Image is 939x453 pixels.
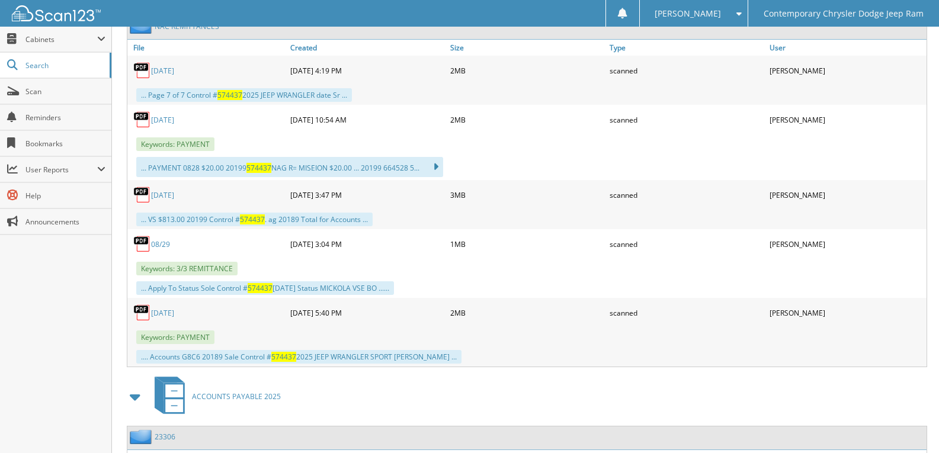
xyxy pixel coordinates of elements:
a: Size [447,40,607,56]
div: [DATE] 3:04 PM [287,232,447,256]
span: Help [25,191,105,201]
span: 574437 [246,163,271,173]
div: ... VS $813.00 20199 Control # . ag 20189 Total for Accounts ... [136,213,373,226]
span: 574437 [217,90,242,100]
div: 1MB [447,232,607,256]
div: [PERSON_NAME] [767,59,927,82]
span: Scan [25,86,105,97]
span: Cabinets [25,34,97,44]
div: scanned [607,232,767,256]
div: [PERSON_NAME] [767,183,927,207]
a: [DATE] [151,66,174,76]
img: scan123-logo-white.svg [12,5,101,21]
div: 3MB [447,183,607,207]
img: PDF.png [133,111,151,128]
a: ACCOUNTS PAYABLE 2025 [148,373,281,420]
span: Keywords: PAYMENT [136,330,214,344]
span: Reminders [25,113,105,123]
span: Contemporary Chrysler Dodge Jeep Ram [764,10,924,17]
span: ACCOUNTS PAYABLE 2025 [192,391,281,401]
div: [PERSON_NAME] [767,301,927,325]
img: folder2.png [130,429,155,444]
span: 574437 [271,352,296,362]
span: 574437 [248,283,273,293]
div: 2MB [447,108,607,131]
div: [PERSON_NAME] [767,108,927,131]
div: [PERSON_NAME] [767,232,927,256]
span: User Reports [25,165,97,175]
div: 2MB [447,301,607,325]
a: 08/29 [151,239,170,249]
a: [DATE] [151,115,174,125]
div: scanned [607,183,767,207]
img: PDF.png [133,186,151,204]
a: Created [287,40,447,56]
div: ... Apply To Status Sole Control # [DATE] Status MICKOLA VSE BO ...... [136,281,394,295]
div: [DATE] 5:40 PM [287,301,447,325]
img: PDF.png [133,235,151,253]
a: [DATE] [151,308,174,318]
div: scanned [607,59,767,82]
a: User [767,40,927,56]
div: scanned [607,108,767,131]
a: [DATE] [151,190,174,200]
a: Type [607,40,767,56]
a: File [127,40,287,56]
img: PDF.png [133,304,151,322]
span: Keywords: PAYMENT [136,137,214,151]
img: PDF.png [133,62,151,79]
span: Keywords: 3/3 REMITTANCE [136,262,238,275]
div: ... PAYMENT 0828 $20.00 20199 NAG R= MISEION $20.00 ... 20199 664528 5... [136,157,443,177]
span: Announcements [25,217,105,227]
div: [DATE] 10:54 AM [287,108,447,131]
span: [PERSON_NAME] [655,10,721,17]
span: Bookmarks [25,139,105,149]
a: 23306 [155,432,175,442]
div: .... Accounts G8C6 20189 Sale Control # 2025 JEEP WRANGLER SPORT [PERSON_NAME] ... [136,350,462,364]
div: scanned [607,301,767,325]
div: [DATE] 4:19 PM [287,59,447,82]
div: [DATE] 3:47 PM [287,183,447,207]
div: ... Page 7 of 7 Control # 2025 JEEP WRANGLER date Sr ... [136,88,352,102]
span: Search [25,60,104,70]
span: 574437 [240,214,265,224]
div: 2MB [447,59,607,82]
